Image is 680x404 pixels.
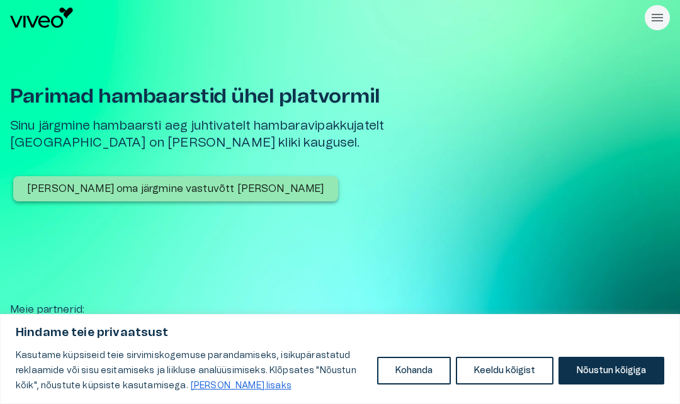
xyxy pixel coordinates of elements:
p: Kasutame küpsiseid teie sirvimiskogemuse parandamiseks, isikupärastatud reklaamide või sisu esita... [16,348,368,393]
button: Kohanda [377,357,451,384]
a: Loe lisaks [190,381,292,391]
p: [PERSON_NAME] oma järgmine vastuvõtt [PERSON_NAME] [27,181,324,196]
h1: Parimad hambaarstid ühel platvormil [10,86,418,108]
button: Rippmenüü nähtavus [645,5,670,30]
p: Hindame teie privaatsust [16,325,664,340]
h5: Sinu järgmine hambaarsti aeg juhtivatelt hambaravipakkujatelt [GEOGRAPHIC_DATA] on [PERSON_NAME] ... [10,118,418,151]
button: [PERSON_NAME] oma järgmine vastuvõtt [PERSON_NAME] [13,176,338,201]
button: Nõustun kõigiga [558,357,664,384]
a: Navigate to homepage [10,8,640,28]
img: Viveo logo [10,8,73,28]
p: Meie partnerid : [10,302,670,317]
button: Keeldu kõigist [456,357,553,384]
